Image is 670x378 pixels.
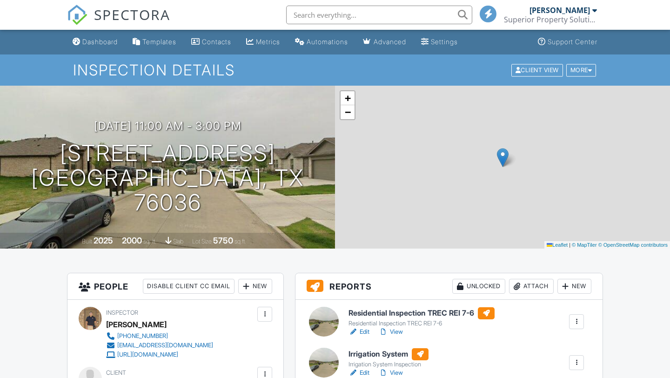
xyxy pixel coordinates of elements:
[598,242,668,248] a: © OpenStreetMap contributors
[82,238,92,245] span: Built
[341,105,355,119] a: Zoom out
[192,238,212,245] span: Lot Size
[569,242,570,248] span: |
[295,273,603,300] h3: Reports
[256,38,280,46] div: Metrics
[566,64,596,76] div: More
[511,64,563,76] div: Client View
[117,351,178,358] div: [URL][DOMAIN_NAME]
[143,238,156,245] span: sq. ft.
[173,238,183,245] span: slab
[504,15,597,24] div: Superior Property Solutions
[73,62,597,78] h1: Inspection Details
[129,34,180,51] a: Templates
[509,279,554,294] div: Attach
[242,34,284,51] a: Metrics
[15,141,320,215] h1: [STREET_ADDRESS] [GEOGRAPHIC_DATA], TX 76036
[348,348,429,360] h6: Irrigation System
[106,317,167,331] div: [PERSON_NAME]
[572,242,597,248] a: © MapTiler
[359,34,410,51] a: Advanced
[188,34,235,51] a: Contacts
[106,331,213,341] a: [PHONE_NUMBER]
[557,279,591,294] div: New
[431,38,458,46] div: Settings
[142,38,176,46] div: Templates
[345,106,351,118] span: −
[348,348,429,369] a: Irrigation System Irrigation System Inspection
[117,342,213,349] div: [EMAIL_ADDRESS][DOMAIN_NAME]
[238,279,272,294] div: New
[341,91,355,105] a: Zoom in
[307,38,348,46] div: Automations
[234,238,246,245] span: sq.ft.
[69,34,121,51] a: Dashboard
[510,66,565,73] a: Client View
[534,34,601,51] a: Support Center
[106,369,126,376] span: Client
[106,309,138,316] span: Inspector
[348,320,495,327] div: Residential Inspection TREC REI 7-6
[106,350,213,359] a: [URL][DOMAIN_NAME]
[548,38,597,46] div: Support Center
[122,236,142,245] div: 2000
[417,34,462,51] a: Settings
[82,38,118,46] div: Dashboard
[379,368,403,378] a: View
[348,368,369,378] a: Edit
[67,273,283,300] h3: People
[117,332,168,340] div: [PHONE_NUMBER]
[213,236,233,245] div: 5750
[348,307,495,328] a: Residential Inspection TREC REI 7-6 Residential Inspection TREC REI 7-6
[94,236,113,245] div: 2025
[452,279,505,294] div: Unlocked
[67,5,87,25] img: The Best Home Inspection Software - Spectora
[374,38,406,46] div: Advanced
[379,327,403,337] a: View
[202,38,231,46] div: Contacts
[286,6,472,24] input: Search everything...
[67,13,170,32] a: SPECTORA
[143,279,234,294] div: Disable Client CC Email
[348,327,369,337] a: Edit
[348,361,429,368] div: Irrigation System Inspection
[547,242,568,248] a: Leaflet
[94,5,170,24] span: SPECTORA
[291,34,352,51] a: Automations (Basic)
[106,341,213,350] a: [EMAIL_ADDRESS][DOMAIN_NAME]
[345,92,351,104] span: +
[497,148,509,167] img: Marker
[348,307,495,319] h6: Residential Inspection TREC REI 7-6
[94,120,241,132] h3: [DATE] 11:00 am - 3:00 pm
[529,6,590,15] div: [PERSON_NAME]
